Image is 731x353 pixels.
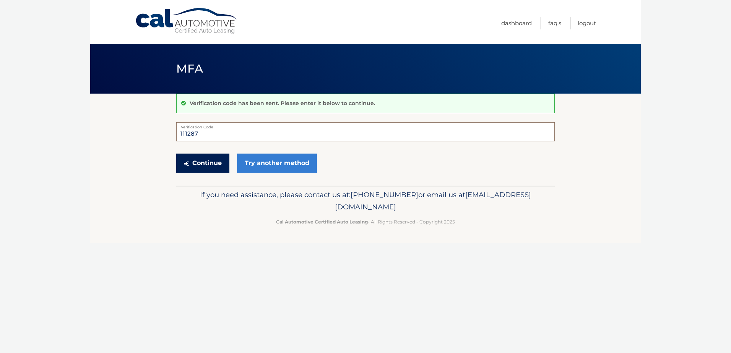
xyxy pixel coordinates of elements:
[335,190,531,211] span: [EMAIL_ADDRESS][DOMAIN_NAME]
[181,218,550,226] p: - All Rights Reserved - Copyright 2025
[176,62,203,76] span: MFA
[276,219,368,225] strong: Cal Automotive Certified Auto Leasing
[135,8,238,35] a: Cal Automotive
[351,190,418,199] span: [PHONE_NUMBER]
[237,154,317,173] a: Try another method
[578,17,596,29] a: Logout
[501,17,532,29] a: Dashboard
[176,122,555,128] label: Verification Code
[181,189,550,213] p: If you need assistance, please contact us at: or email us at
[176,154,229,173] button: Continue
[548,17,561,29] a: FAQ's
[190,100,375,107] p: Verification code has been sent. Please enter it below to continue.
[176,122,555,141] input: Verification Code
